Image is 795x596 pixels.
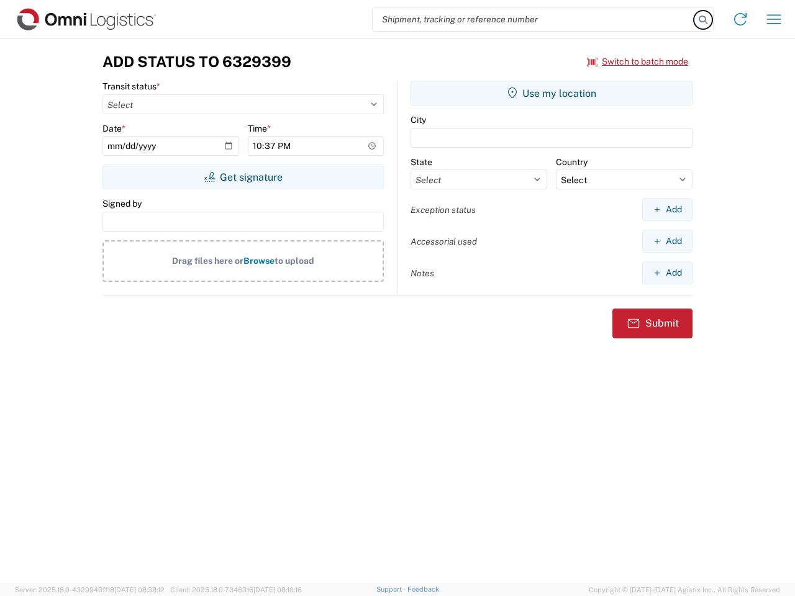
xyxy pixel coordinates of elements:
[411,236,477,247] label: Accessorial used
[587,52,688,72] button: Switch to batch mode
[411,268,434,279] label: Notes
[411,114,426,125] label: City
[102,198,142,209] label: Signed by
[407,585,439,593] a: Feedback
[642,198,693,221] button: Add
[253,586,302,594] span: [DATE] 08:10:16
[243,256,275,266] span: Browse
[642,261,693,284] button: Add
[642,230,693,253] button: Add
[248,123,271,134] label: Time
[411,204,476,215] label: Exception status
[102,53,291,71] h3: Add Status to 6329399
[102,165,384,189] button: Get signature
[102,81,160,92] label: Transit status
[589,584,780,595] span: Copyright © [DATE]-[DATE] Agistix Inc., All Rights Reserved
[373,7,694,31] input: Shipment, tracking or reference number
[376,585,407,593] a: Support
[114,586,165,594] span: [DATE] 08:38:12
[556,156,588,168] label: Country
[275,256,314,266] span: to upload
[411,81,693,106] button: Use my location
[411,156,432,168] label: State
[170,586,302,594] span: Client: 2025.18.0-7346316
[15,586,165,594] span: Server: 2025.18.0-4329943ff18
[102,123,125,134] label: Date
[612,309,693,338] button: Submit
[172,256,243,266] span: Drag files here or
